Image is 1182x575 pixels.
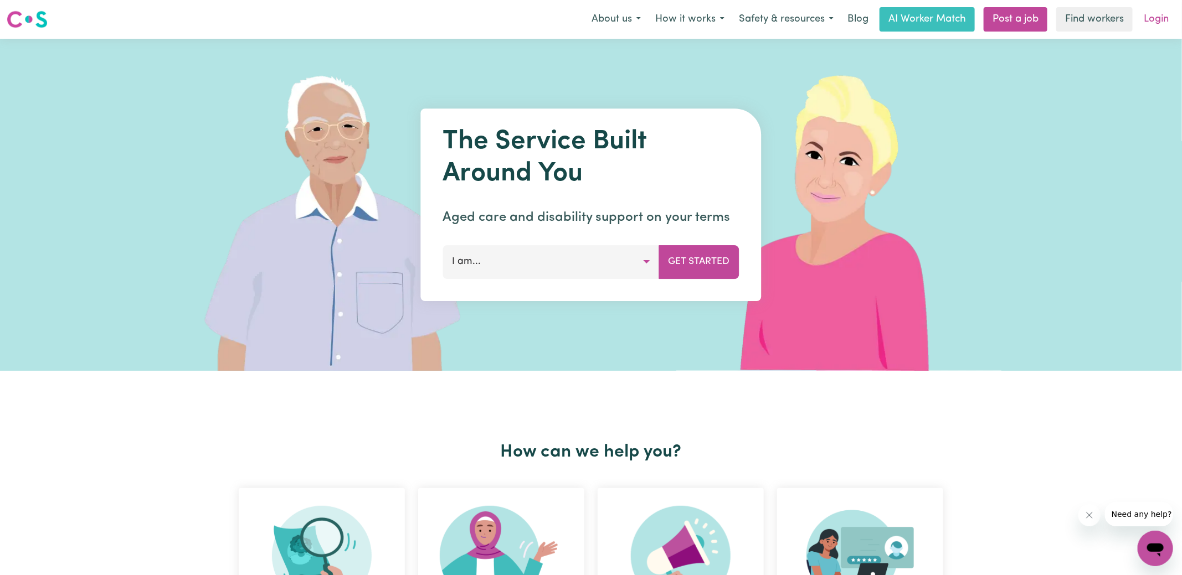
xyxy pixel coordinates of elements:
a: AI Worker Match [880,7,975,32]
a: Login [1137,7,1175,32]
iframe: Message from company [1105,502,1173,526]
img: Careseekers logo [7,9,48,29]
a: Find workers [1056,7,1133,32]
button: I am... [443,245,660,278]
h1: The Service Built Around You [443,126,739,190]
button: Safety & resources [732,8,841,31]
a: Careseekers logo [7,7,48,32]
a: Blog [841,7,875,32]
a: Post a job [984,7,1047,32]
iframe: Close message [1078,504,1101,526]
button: How it works [648,8,732,31]
h2: How can we help you? [232,442,950,463]
iframe: Button to launch messaging window [1138,531,1173,566]
p: Aged care and disability support on your terms [443,208,739,227]
button: Get Started [659,245,739,278]
button: About us [584,8,648,31]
